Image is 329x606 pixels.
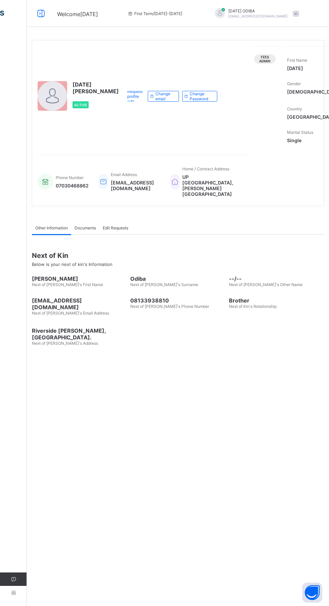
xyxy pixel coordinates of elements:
span: Phone Number [56,175,84,180]
span: Other Information [35,225,68,230]
span: Next of [PERSON_NAME]'s Email Address [32,311,109,316]
span: Welcome [DATE] [57,11,98,17]
span: Next of [PERSON_NAME]'s Phone Number [130,304,209,309]
span: [DATE] [PERSON_NAME] [73,81,119,95]
span: Next of Kin's Relationship [229,304,277,309]
span: UP [GEOGRAPHIC_DATA], [PERSON_NAME][GEOGRAPHIC_DATA] [182,174,239,197]
span: [PERSON_NAME] [32,275,127,282]
button: Open asap [302,583,322,603]
span: Request profile edit [127,89,143,104]
span: Change email [155,91,174,101]
span: Odiba [130,275,225,282]
span: Email Address [111,172,137,177]
span: [DATE] ODIBA [228,8,288,13]
span: Active [74,103,87,107]
span: 07030468862 [56,183,89,188]
span: Brother [229,297,324,304]
span: Marital Status [287,130,313,135]
span: Next of [PERSON_NAME]'s Surname [130,282,198,287]
span: Next of Kin [32,252,324,260]
span: Home / Contract Address [182,166,229,171]
span: Below is your next of kin's Information [32,262,112,267]
span: Next of [PERSON_NAME]'s Other Name [229,282,302,287]
div: FRIDAYODIBA [208,8,302,19]
span: First Name [287,58,307,63]
span: 08133938810 [130,297,225,304]
span: [EMAIL_ADDRESS][DOMAIN_NAME] [228,14,288,18]
span: [EMAIL_ADDRESS][DOMAIN_NAME] [32,297,127,311]
span: Country [287,106,302,111]
span: session/term information [128,11,182,16]
span: Gender [287,81,301,86]
span: --/-- [229,275,324,282]
span: Next of [PERSON_NAME]'s Address [32,341,98,346]
span: Fees Admin [259,55,271,63]
span: Riverside [PERSON_NAME], [GEOGRAPHIC_DATA]. [32,327,127,341]
span: [EMAIL_ADDRESS][DOMAIN_NAME] [111,180,160,191]
span: Change Password [190,91,212,101]
span: Documents [75,225,96,230]
span: Edit Requests [103,225,128,230]
span: Next of [PERSON_NAME]'s First Name [32,282,103,287]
